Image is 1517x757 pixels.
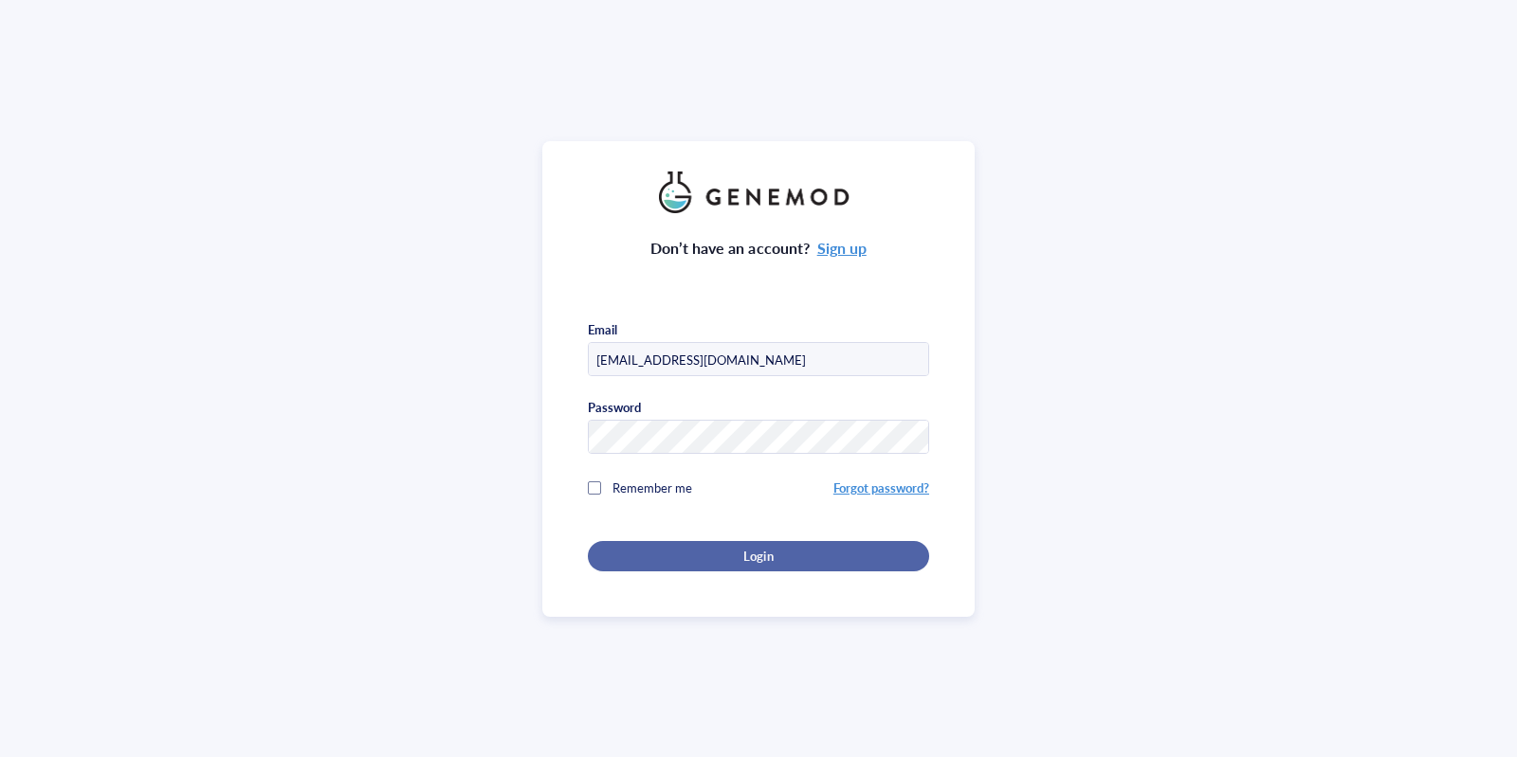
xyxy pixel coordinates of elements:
div: Don’t have an account? [650,236,867,261]
div: Password [588,399,641,416]
span: Remember me [612,478,692,496]
button: Login [588,541,929,571]
img: genemod_logo_light-BcqUzbGq.png [659,171,858,213]
span: Login [743,548,773,565]
a: Forgot password? [833,478,929,496]
div: Email [588,321,617,338]
a: Sign up [817,237,867,259]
